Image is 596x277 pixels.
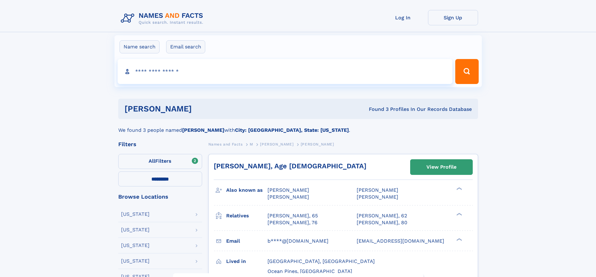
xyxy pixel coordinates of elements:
[267,187,309,193] span: [PERSON_NAME]
[125,105,280,113] h1: [PERSON_NAME]
[267,258,375,264] span: [GEOGRAPHIC_DATA], [GEOGRAPHIC_DATA]
[149,158,155,164] span: All
[455,59,478,84] button: Search Button
[118,194,202,200] div: Browse Locations
[214,162,366,170] a: [PERSON_NAME], Age [DEMOGRAPHIC_DATA]
[166,40,205,53] label: Email search
[428,10,478,25] a: Sign Up
[357,238,444,244] span: [EMAIL_ADDRESS][DOMAIN_NAME]
[260,140,293,148] a: [PERSON_NAME]
[426,160,456,174] div: View Profile
[280,106,472,113] div: Found 3 Profiles In Our Records Database
[118,59,453,84] input: search input
[118,141,202,147] div: Filters
[182,127,224,133] b: [PERSON_NAME]
[455,237,462,241] div: ❯
[226,256,267,267] h3: Lived in
[121,212,150,217] div: [US_STATE]
[267,212,318,219] a: [PERSON_NAME], 65
[121,227,150,232] div: [US_STATE]
[357,219,407,226] a: [PERSON_NAME], 80
[235,127,349,133] b: City: [GEOGRAPHIC_DATA], State: [US_STATE]
[121,243,150,248] div: [US_STATE]
[357,212,407,219] a: [PERSON_NAME], 62
[120,40,160,53] label: Name search
[226,185,267,195] h3: Also known as
[226,210,267,221] h3: Relatives
[226,236,267,246] h3: Email
[378,10,428,25] a: Log In
[118,119,478,134] div: We found 3 people named with .
[250,140,253,148] a: M
[250,142,253,146] span: M
[455,187,462,191] div: ❯
[118,10,208,27] img: Logo Names and Facts
[260,142,293,146] span: [PERSON_NAME]
[357,187,398,193] span: [PERSON_NAME]
[455,212,462,216] div: ❯
[208,140,243,148] a: Names and Facts
[121,259,150,264] div: [US_STATE]
[267,268,352,274] span: Ocean Pines, [GEOGRAPHIC_DATA]
[301,142,334,146] span: [PERSON_NAME]
[410,160,472,175] a: View Profile
[267,219,318,226] a: [PERSON_NAME], 76
[118,154,202,169] label: Filters
[267,194,309,200] span: [PERSON_NAME]
[357,194,398,200] span: [PERSON_NAME]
